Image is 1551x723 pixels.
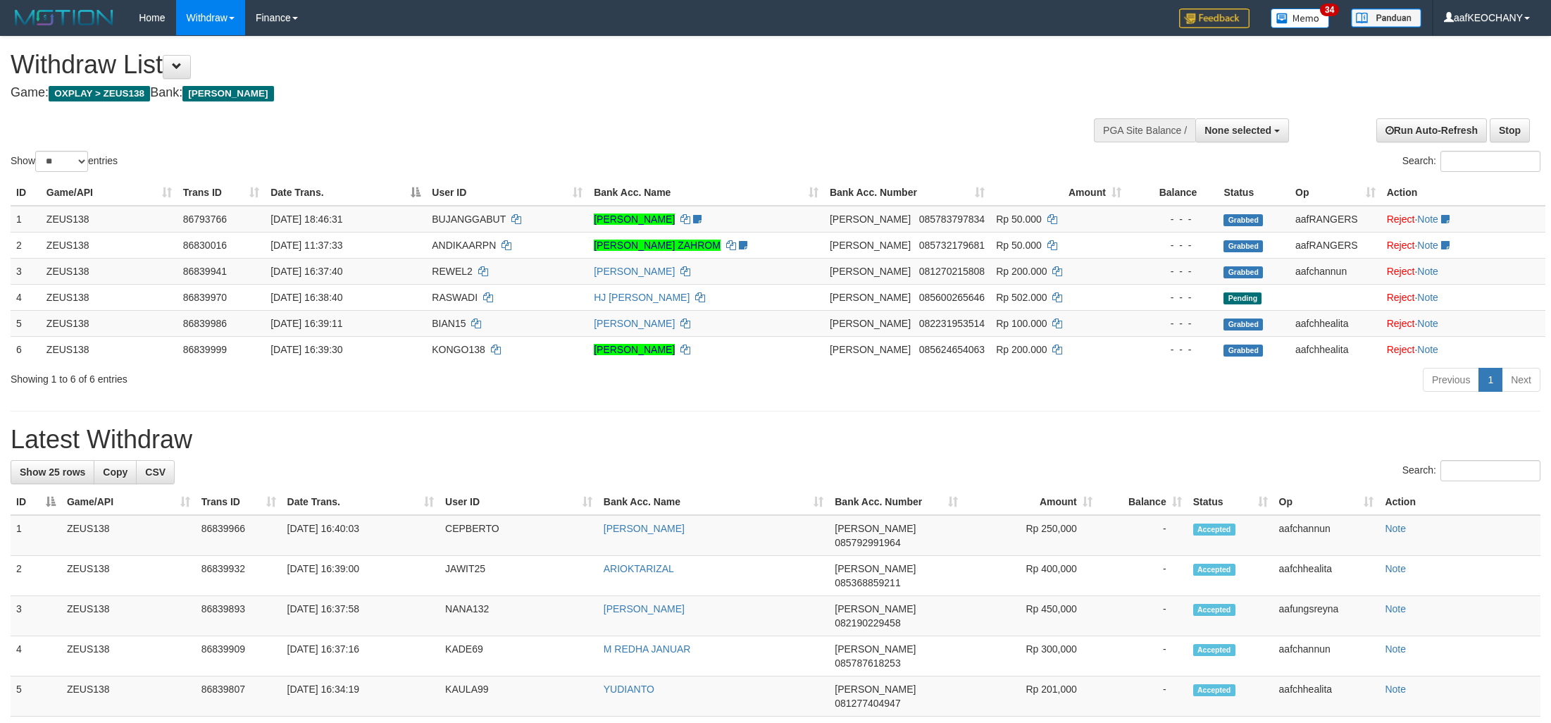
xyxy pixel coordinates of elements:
[183,344,227,355] span: 86839999
[1193,644,1235,656] span: Accepted
[11,336,41,362] td: 6
[61,676,196,717] td: ZEUS138
[964,636,1098,676] td: Rp 300,000
[830,292,911,303] span: [PERSON_NAME]
[11,426,1540,454] h1: Latest Withdraw
[1271,8,1330,28] img: Button%20Memo.svg
[1094,118,1195,142] div: PGA Site Balance /
[282,676,440,717] td: [DATE] 16:34:19
[1440,460,1540,481] input: Search:
[996,344,1047,355] span: Rp 200.000
[604,643,691,655] a: M REDHA JANUAR
[196,636,282,676] td: 86839909
[1098,489,1188,515] th: Balance: activate to sort column ascending
[440,556,598,596] td: JAWIT25
[830,214,911,225] span: [PERSON_NAME]
[11,676,61,717] td: 5
[440,676,598,717] td: KAULA99
[1402,460,1540,481] label: Search:
[282,556,440,596] td: [DATE] 16:39:00
[1440,151,1540,172] input: Search:
[1490,118,1530,142] a: Stop
[1188,489,1273,515] th: Status: activate to sort column ascending
[61,556,196,596] td: ZEUS138
[1387,240,1415,251] a: Reject
[282,515,440,556] td: [DATE] 16:40:03
[824,180,990,206] th: Bank Acc. Number: activate to sort column ascending
[11,51,1020,79] h1: Withdraw List
[432,318,466,329] span: BIAN15
[136,460,175,484] a: CSV
[196,515,282,556] td: 86839966
[835,698,900,709] span: Copy 081277404947 to clipboard
[996,318,1047,329] span: Rp 100.000
[1290,180,1381,206] th: Op: activate to sort column ascending
[432,240,496,251] span: ANDIKAARPN
[41,180,177,206] th: Game/API: activate to sort column ascending
[1223,345,1263,357] span: Grabbed
[919,318,985,329] span: Copy 082231953514 to clipboard
[11,556,61,596] td: 2
[432,292,478,303] span: RASWADI
[432,344,485,355] span: KONGO138
[440,489,598,515] th: User ID: activate to sort column ascending
[594,240,721,251] a: [PERSON_NAME] ZAHROM
[41,336,177,362] td: ZEUS138
[594,344,675,355] a: [PERSON_NAME]
[830,318,911,329] span: [PERSON_NAME]
[265,180,426,206] th: Date Trans.: activate to sort column descending
[1387,344,1415,355] a: Reject
[588,180,824,206] th: Bank Acc. Name: activate to sort column ascending
[1273,636,1380,676] td: aafchannun
[1381,180,1545,206] th: Action
[1193,684,1235,696] span: Accepted
[1133,264,1213,278] div: - - -
[996,266,1047,277] span: Rp 200.000
[604,684,654,695] a: YUDIANTO
[94,460,137,484] a: Copy
[1417,344,1438,355] a: Note
[1179,8,1250,28] img: Feedback.jpg
[11,180,41,206] th: ID
[11,489,61,515] th: ID: activate to sort column descending
[964,489,1098,515] th: Amount: activate to sort column ascending
[1385,603,1406,614] a: Note
[20,466,85,478] span: Show 25 rows
[1098,515,1188,556] td: -
[1133,212,1213,226] div: - - -
[835,657,900,669] span: Copy 085787618253 to clipboard
[835,617,900,629] span: Copy 082190229458 to clipboard
[11,366,636,386] div: Showing 1 to 6 of 6 entries
[1381,258,1545,284] td: ·
[919,240,985,251] span: Copy 085732179681 to clipboard
[919,344,985,355] span: Copy 085624654063 to clipboard
[1387,292,1415,303] a: Reject
[145,466,166,478] span: CSV
[835,577,900,588] span: Copy 085368859211 to clipboard
[1273,556,1380,596] td: aafchhealita
[41,232,177,258] td: ZEUS138
[1417,214,1438,225] a: Note
[196,556,282,596] td: 86839932
[1273,489,1380,515] th: Op: activate to sort column ascending
[11,284,41,310] td: 4
[1127,180,1219,206] th: Balance
[1381,232,1545,258] td: ·
[11,515,61,556] td: 1
[830,266,911,277] span: [PERSON_NAME]
[1223,319,1263,330] span: Grabbed
[964,515,1098,556] td: Rp 250,000
[270,292,342,303] span: [DATE] 16:38:40
[1381,336,1545,362] td: ·
[835,523,916,534] span: [PERSON_NAME]
[1376,118,1487,142] a: Run Auto-Refresh
[196,489,282,515] th: Trans ID: activate to sort column ascending
[1381,206,1545,233] td: ·
[1223,240,1263,252] span: Grabbed
[1387,318,1415,329] a: Reject
[1098,676,1188,717] td: -
[270,318,342,329] span: [DATE] 16:39:11
[182,86,273,101] span: [PERSON_NAME]
[11,258,41,284] td: 3
[11,636,61,676] td: 4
